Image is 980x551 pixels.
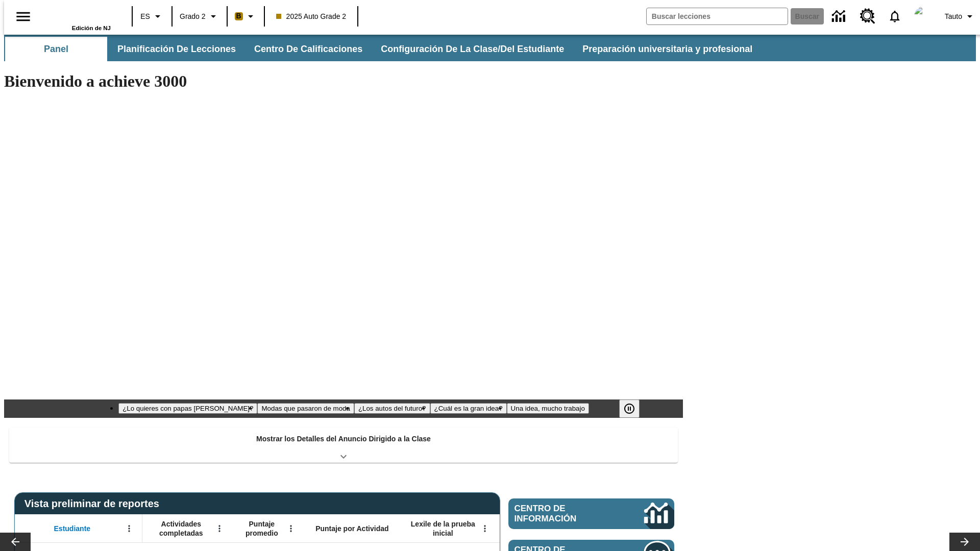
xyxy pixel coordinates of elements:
[4,37,762,61] div: Subbarra de navegación
[507,403,589,414] button: Diapositiva 5 Una idea, mucho trabajo
[854,3,881,30] a: Centro de recursos, Se abrirá en una pestaña nueva.
[508,498,674,529] a: Centro de información
[136,7,168,26] button: Lenguaje: ES, Selecciona un idioma
[44,5,111,25] a: Portada
[283,521,299,536] button: Abrir menú
[44,4,111,31] div: Portada
[72,25,111,31] span: Edición de NJ
[212,521,227,536] button: Abrir menú
[148,519,215,538] span: Actividades completadas
[140,11,150,22] span: ES
[949,533,980,551] button: Carrusel de lecciones, seguir
[908,3,941,30] button: Escoja un nuevo avatar
[647,8,788,24] input: Buscar campo
[477,521,493,536] button: Abrir menú
[514,504,610,524] span: Centro de información
[9,428,678,463] div: Mostrar los Detalles del Anuncio Dirigido a la Clase
[941,7,980,26] button: Perfil/Configuración
[430,403,507,414] button: Diapositiva 4 ¿Cuál es la gran idea?
[914,6,935,27] img: avatar image
[881,3,908,30] a: Notificaciones
[406,519,480,538] span: Lexile de la prueba inicial
[109,37,244,61] button: Planificación de lecciones
[8,2,38,32] button: Abrir el menú lateral
[619,399,650,418] div: Pausar
[236,10,241,22] span: B
[257,403,354,414] button: Diapositiva 2 Modas que pasaron de moda
[4,72,683,91] h1: Bienvenido a achieve 3000
[945,11,962,22] span: Tauto
[826,3,854,31] a: Centro de información
[237,519,286,538] span: Puntaje promedio
[256,434,431,444] p: Mostrar los Detalles del Anuncio Dirigido a la Clase
[619,399,640,418] button: Pausar
[180,11,206,22] span: Grado 2
[24,498,164,510] span: Vista preliminar de reportes
[373,37,572,61] button: Configuración de la clase/del estudiante
[5,37,107,61] button: Panel
[4,35,976,61] div: Subbarra de navegación
[276,11,347,22] span: 2025 Auto Grade 2
[54,524,91,533] span: Estudiante
[246,37,371,61] button: Centro de calificaciones
[176,7,224,26] button: Grado: Grado 2, Elige un grado
[121,521,137,536] button: Abrir menú
[231,7,261,26] button: Boost El color de la clase es anaranjado claro. Cambiar el color de la clase.
[118,403,257,414] button: Diapositiva 1 ¿Lo quieres con papas fritas?
[574,37,761,61] button: Preparación universitaria y profesional
[354,403,430,414] button: Diapositiva 3 ¿Los autos del futuro?
[315,524,388,533] span: Puntaje por Actividad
